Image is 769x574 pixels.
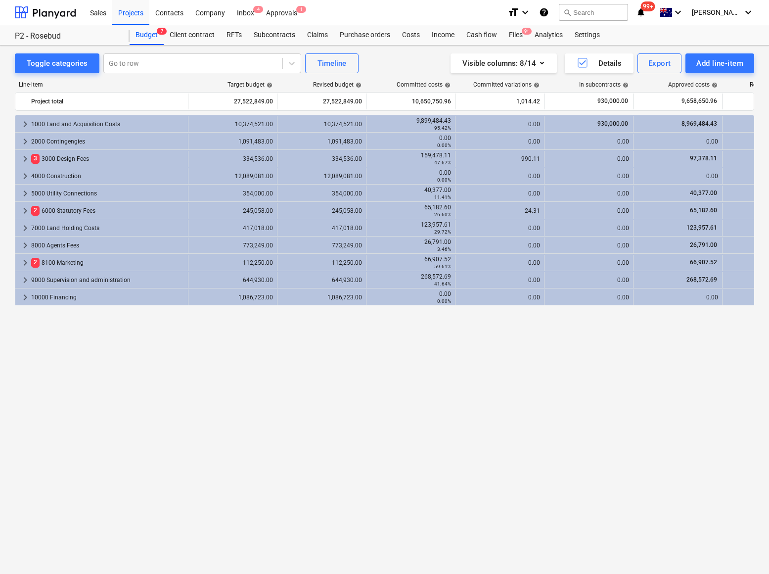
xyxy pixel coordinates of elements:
span: 9+ [522,28,532,35]
div: 0.00 [548,173,629,180]
div: 1,014.42 [459,94,540,109]
a: Purchase orders [334,25,396,45]
div: Claims [301,25,334,45]
a: RFTs [221,25,248,45]
a: Files9+ [503,25,529,45]
div: 8000 Agents Fees [31,238,184,253]
div: 27,522,849.00 [192,94,273,109]
i: keyboard_arrow_down [742,6,754,18]
div: 0.00 [548,207,629,214]
a: Subcontracts [248,25,301,45]
span: keyboard_arrow_right [19,153,31,165]
div: 6000 Statutory Fees [31,203,184,219]
div: 417,018.00 [192,225,273,232]
span: 97,378.11 [689,155,718,162]
span: keyboard_arrow_right [19,170,31,182]
span: 2 [31,206,40,215]
a: Income [426,25,460,45]
button: Search [559,4,628,21]
a: Budget7 [130,25,164,45]
div: 0.00 [459,242,540,249]
small: 3.46% [437,246,451,252]
span: keyboard_arrow_right [19,188,31,199]
span: keyboard_arrow_right [19,136,31,147]
button: Timeline [305,53,359,73]
div: 644,930.00 [281,277,362,284]
i: keyboard_arrow_down [672,6,684,18]
div: 268,572.69 [370,273,451,287]
div: 10,374,521.00 [192,121,273,128]
div: Timeline [317,57,346,70]
div: 354,000.00 [281,190,362,197]
div: 12,089,081.00 [192,173,273,180]
span: keyboard_arrow_right [19,239,31,251]
span: [PERSON_NAME] [692,8,741,16]
span: 2 [31,258,40,267]
a: Analytics [529,25,569,45]
span: 3 [31,154,40,163]
span: 8,969,484.43 [680,120,718,127]
span: help [532,82,540,88]
div: 1,091,483.00 [281,138,362,145]
button: Details [565,53,633,73]
div: In subcontracts [579,81,629,88]
div: Add line-item [696,57,743,70]
span: 4 [253,6,263,13]
div: 0.00 [459,225,540,232]
span: help [710,82,718,88]
span: 40,377.00 [689,190,718,196]
div: 0.00 [370,290,451,304]
i: keyboard_arrow_down [519,6,531,18]
div: 40,377.00 [370,187,451,200]
div: 1,086,723.00 [192,294,273,301]
span: help [265,82,272,88]
button: Toggle categories [15,53,99,73]
div: Files [503,25,529,45]
div: 0.00 [637,173,718,180]
div: Settings [569,25,606,45]
span: help [621,82,629,88]
span: 65,182.60 [689,207,718,214]
span: 7 [157,28,167,35]
div: 245,058.00 [281,207,362,214]
i: notifications [636,6,646,18]
div: 334,536.00 [192,155,273,162]
div: 8100 Marketing [31,255,184,271]
div: 0.00 [370,169,451,183]
div: Budget [130,25,164,45]
small: 95.42% [434,125,451,131]
div: Client contract [164,25,221,45]
span: keyboard_arrow_right [19,257,31,269]
div: 0.00 [548,294,629,301]
span: keyboard_arrow_right [19,118,31,130]
div: 65,182.60 [370,204,451,218]
div: 26,791.00 [370,239,451,252]
small: 59.61% [434,264,451,269]
button: Visible columns:8/14 [451,53,557,73]
small: 26.60% [434,212,451,217]
div: Approved costs [668,81,718,88]
div: Costs [396,25,426,45]
span: search [563,8,571,16]
span: 26,791.00 [689,241,718,248]
div: Committed costs [397,81,451,88]
i: Knowledge base [539,6,549,18]
small: 0.00% [437,143,451,148]
div: 9000 Supervision and administration [31,272,184,288]
div: 0.00 [459,121,540,128]
div: 27,522,849.00 [281,94,362,109]
div: 3000 Design Fees [31,151,184,167]
div: 159,478.11 [370,152,451,166]
small: 0.00% [437,298,451,304]
div: 0.00 [459,190,540,197]
div: 1,091,483.00 [192,138,273,145]
div: 417,018.00 [281,225,362,232]
small: 11.41% [434,194,451,200]
div: Committed variations [473,81,540,88]
div: 0.00 [637,294,718,301]
small: 0.00% [437,177,451,183]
